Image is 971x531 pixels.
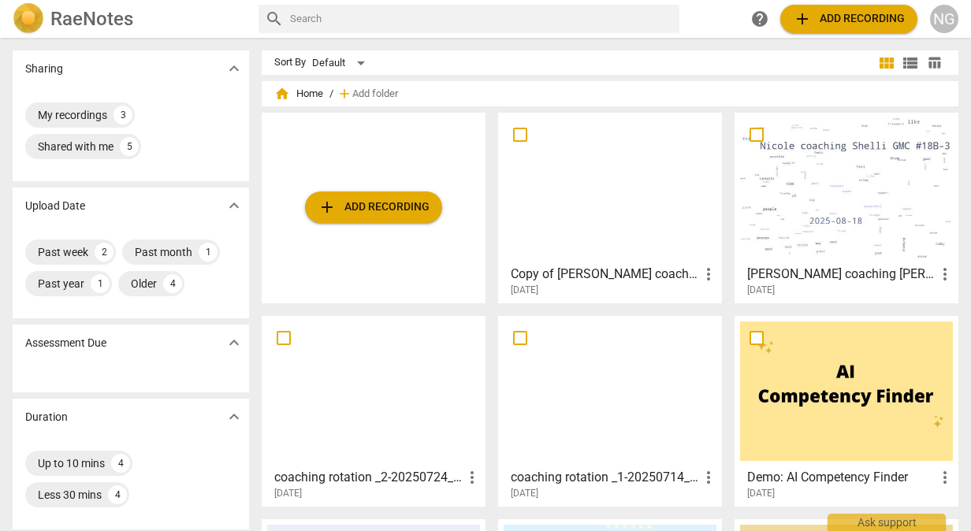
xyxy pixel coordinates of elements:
span: view_list [901,54,920,72]
span: [DATE] [511,284,538,297]
span: expand_more [225,333,244,352]
button: Show more [222,194,246,217]
span: add [337,86,352,102]
p: Upload Date [25,198,85,214]
span: search [265,9,284,28]
span: Home [274,86,323,102]
button: NG [930,5,958,33]
span: [DATE] [274,487,302,500]
h3: coaching rotation _1-20250714_140630-Meeting Recording [511,468,699,487]
a: Help [746,5,774,33]
span: expand_more [225,407,244,426]
span: table_chart [927,55,942,70]
a: coaching rotation _1-20250714_140630-Meeting Recording[DATE] [504,321,716,499]
p: Assessment Due [25,335,106,351]
button: Show more [222,331,246,355]
div: Shared with me [38,139,113,154]
span: home [274,86,290,102]
a: [PERSON_NAME] coaching [PERSON_NAME] GMC #18B-3[DATE] [740,118,953,296]
span: more_vert [463,468,482,487]
a: LogoRaeNotes [13,3,246,35]
span: expand_more [225,196,244,215]
button: Table view [922,51,946,75]
div: 4 [108,485,127,504]
h3: coaching rotation _2-20250724_090909-Meeting Recording [274,468,463,487]
a: Copy of [PERSON_NAME] coaching [PERSON_NAME] GMC #18B-3[DATE] [504,118,716,296]
span: [DATE] [747,284,775,297]
button: List view [898,51,922,75]
h3: Nicole coaching Shelli GMC #18B-3 [747,265,936,284]
div: Past year [38,276,84,291]
div: Ask support [828,514,946,531]
span: Add recording [793,9,905,28]
span: [DATE] [747,487,775,500]
button: Show more [222,57,246,80]
span: more_vert [699,265,718,284]
div: Less 30 mins [38,487,102,503]
div: 1 [91,274,110,293]
span: Add folder [352,88,398,100]
div: 2 [95,243,113,262]
input: Search [290,6,673,32]
button: Show more [222,405,246,429]
div: Past month [135,244,192,260]
span: expand_more [225,59,244,78]
a: coaching rotation _2-20250724_090909-Meeting Recording[DATE] [267,321,480,499]
div: 5 [120,137,139,156]
span: Add recording [318,198,430,217]
span: add [318,198,337,217]
p: Sharing [25,61,63,77]
a: Demo: AI Competency Finder[DATE] [740,321,953,499]
span: more_vert [699,468,718,487]
span: add [793,9,812,28]
div: Past week [38,244,88,260]
button: Tile view [875,51,898,75]
div: Older [131,276,157,291]
h3: Demo: AI Competency Finder [747,468,936,487]
div: My recordings [38,107,107,123]
span: / [329,88,333,100]
div: 4 [163,274,182,293]
span: [DATE] [511,487,538,500]
div: Up to 10 mins [38,455,105,471]
span: help [750,9,769,28]
div: Default [312,50,370,76]
span: view_module [877,54,896,72]
button: Upload [780,5,917,33]
div: 4 [111,454,130,473]
div: Sort By [274,57,306,69]
span: more_vert [936,468,954,487]
div: 1 [199,243,218,262]
p: Duration [25,409,68,425]
h3: Copy of Nicole coaching Shelli GMC #18B-3 [511,265,699,284]
button: Upload [305,191,442,223]
span: more_vert [936,265,954,284]
img: Logo [13,3,44,35]
h2: RaeNotes [50,8,133,30]
div: 3 [113,106,132,124]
